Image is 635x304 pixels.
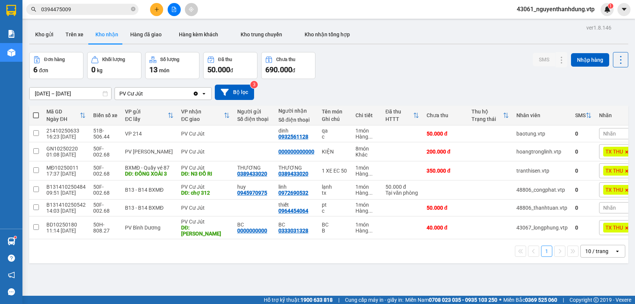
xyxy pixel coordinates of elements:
[93,146,117,158] div: 50F-002.68
[8,255,15,262] span: question-circle
[171,7,177,12] span: file-add
[278,202,314,208] div: thiết
[471,116,503,122] div: Trạng thái
[33,65,37,74] span: 6
[230,67,233,73] span: đ
[237,171,267,177] div: 0389433020
[355,228,378,234] div: Hàng thông thường
[149,65,158,74] span: 13
[31,7,36,12] span: search
[338,296,339,304] span: |
[300,297,333,303] strong: 1900 633 818
[46,116,80,122] div: Ngày ĐH
[237,190,267,196] div: 0945970975
[575,149,592,155] div: 0
[185,3,198,16] button: aim
[617,3,631,16] button: caret-down
[46,171,86,177] div: 17:37 [DATE]
[46,128,86,134] div: 21410250633
[124,25,168,43] button: Hàng đã giao
[355,184,378,190] div: 1 món
[93,222,117,234] div: 50H-808.27
[93,165,117,177] div: 50F-002.68
[516,205,568,211] div: 48806_thanhtuan.vtp
[241,31,282,37] span: Kho trung chuyển
[278,171,308,177] div: 0389433020
[181,131,230,137] div: PV Cư Jút
[237,228,267,234] div: 0000000000
[46,222,86,228] div: BD10250180
[575,225,592,231] div: 0
[355,190,378,196] div: Hàng thông thường
[429,297,497,303] strong: 0708 023 035 - 0935 103 250
[179,31,218,37] span: Hàng kèm khách
[278,165,314,171] div: THƯƠNG
[345,296,403,304] span: Cung cấp máy in - giấy in:
[533,53,555,66] button: SMS
[368,134,373,140] span: ...
[237,222,271,228] div: BC
[525,297,557,303] strong: 0369 525 060
[29,52,83,79] button: Đơn hàng6đơn
[237,109,271,115] div: Người gửi
[189,7,194,12] span: aim
[93,128,117,140] div: 51B-506.44
[278,184,314,190] div: linh
[207,65,230,74] span: 50.000
[125,149,174,155] div: PV [PERSON_NAME]
[237,116,271,122] div: Số điện thoại
[278,228,308,234] div: 0333031328
[181,184,230,190] div: PV Cư Jút
[355,112,378,118] div: Chi tiết
[193,91,199,97] svg: Clear value
[264,296,333,304] span: Hỗ trợ kỹ thuật:
[125,187,174,193] div: B13 - B14 BXMĐ
[355,208,378,214] div: Hàng thông thường
[603,131,616,137] span: Nhãn
[427,168,464,174] div: 350.000 đ
[46,208,86,214] div: 14:03 [DATE]
[7,30,15,38] img: solution-icon
[368,190,373,196] span: ...
[355,222,378,228] div: 1 món
[93,184,117,196] div: 50F-002.68
[405,296,497,304] span: Miền Nam
[605,148,623,155] span: TX THU
[7,237,15,245] img: warehouse-icon
[322,134,348,140] div: c
[46,190,86,196] div: 09:51 [DATE]
[382,106,423,125] th: Toggle SortBy
[218,57,232,62] div: Đã thu
[621,6,628,13] span: caret-down
[278,149,314,155] div: 000000000000
[46,165,86,171] div: MĐ10250011
[322,190,348,196] div: tx
[181,109,224,115] div: VP nhận
[368,171,373,177] span: ...
[609,3,612,9] span: 1
[468,106,513,125] th: Toggle SortBy
[154,7,159,12] span: plus
[427,112,464,118] div: Chưa thu
[160,57,179,62] div: Số lượng
[177,106,233,125] th: Toggle SortBy
[203,52,257,79] button: Đã thu50.000đ
[44,57,65,62] div: Đơn hàng
[29,25,59,43] button: Kho gửi
[7,49,15,57] img: warehouse-icon
[516,225,568,231] div: 43067_longphung.vtp
[385,184,419,190] div: 50.000 đ
[6,5,16,16] img: logo-vxr
[278,128,314,134] div: dinh
[427,225,464,231] div: 40.000 đ
[125,225,174,231] div: PV Bình Dương
[278,108,314,114] div: Người nhận
[261,52,315,79] button: Chưa thu690.000đ
[427,149,464,155] div: 200.000 đ
[46,109,80,115] div: Mã GD
[427,205,464,211] div: 50.000 đ
[516,168,568,174] div: tranthisen.vtp
[181,205,230,211] div: PV Cư Jút
[322,202,348,208] div: pt
[605,167,623,174] span: TX THU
